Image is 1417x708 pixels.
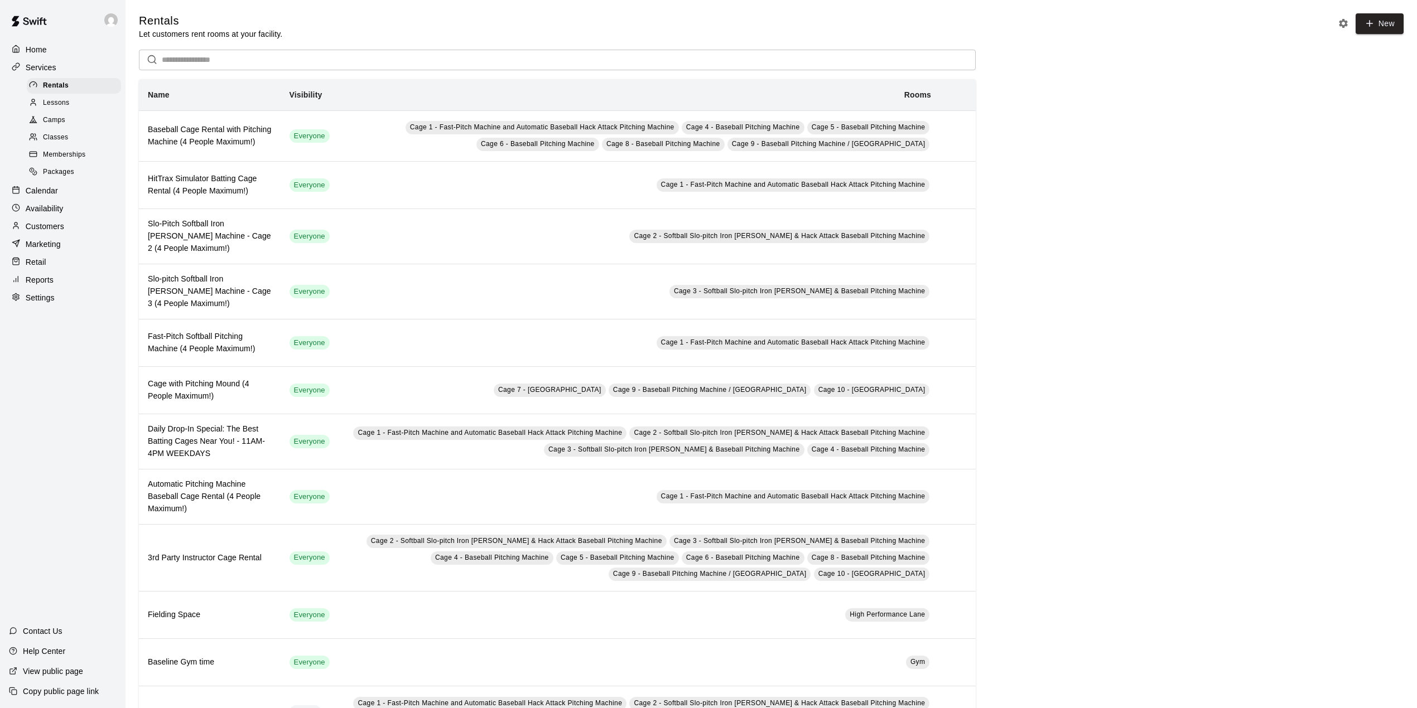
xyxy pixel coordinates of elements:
img: Joe Florio [104,13,118,27]
span: Cage 1 - Fast-Pitch Machine and Automatic Baseball Hack Attack Pitching Machine [661,492,926,500]
span: Classes [43,132,68,143]
b: Visibility [290,90,322,99]
h6: Fielding Space [148,609,272,621]
a: Availability [9,200,117,217]
span: Cage 3 - Softball Slo-pitch Iron [PERSON_NAME] & Baseball Pitching Machine [674,537,925,545]
div: Customers [9,218,117,235]
span: High Performance Lane [850,610,925,618]
span: Cage 1 - Fast-Pitch Machine and Automatic Baseball Hack Attack Pitching Machine [410,123,674,131]
div: Joe Florio [102,9,126,31]
div: Packages [27,164,121,180]
a: Marketing [9,236,117,253]
h6: HitTrax Simulator Batting Cage Rental (4 People Maximum!) [148,173,272,197]
a: Lessons [27,94,126,111]
span: Memberships [43,149,85,161]
a: Settings [9,289,117,306]
span: Cage 1 - Fast-Pitch Machine and Automatic Baseball Hack Attack Pitching Machine [661,338,926,346]
span: Cage 6 - Baseball Pitching Machine [481,140,595,148]
p: Home [26,44,47,55]
div: Lessons [27,95,121,111]
span: Everyone [290,131,330,142]
span: Everyone [290,657,330,668]
span: Cage 8 - Baseball Pitching Machine [606,140,720,148]
div: This service is visible to all of your customers [290,608,330,622]
div: This service is visible to all of your customers [290,551,330,565]
span: Camps [43,115,65,126]
span: Cage 6 - Baseball Pitching Machine [686,554,800,561]
span: Everyone [290,338,330,348]
p: Services [26,62,56,73]
span: Rentals [43,80,69,91]
a: Rentals [27,77,126,94]
a: Packages [27,164,126,181]
h6: Slo-pitch Softball Iron [PERSON_NAME] Machine - Cage 3 (4 People Maximum!) [148,273,272,310]
a: Services [9,59,117,76]
div: Camps [27,113,121,128]
div: Memberships [27,147,121,163]
div: This service is visible to all of your customers [290,490,330,503]
span: Cage 10 - [GEOGRAPHIC_DATA] [818,570,926,578]
div: This service is visible to all of your customers [290,230,330,243]
h6: Fast-Pitch Softball Pitching Machine (4 People Maximum!) [148,331,272,355]
span: Everyone [290,385,330,396]
div: Reports [9,271,117,288]
span: Cage 8 - Baseball Pitching Machine [812,554,926,561]
span: Cage 1 - Fast-Pitch Machine and Automatic Baseball Hack Attack Pitching Machine [358,699,622,707]
span: Cage 4 - Baseball Pitching Machine [812,445,926,453]
p: Retail [26,256,46,268]
p: Availability [26,203,64,214]
div: This service is visible to all of your customers [290,656,330,669]
a: New [1356,13,1404,34]
a: Retail [9,254,117,270]
a: Camps [27,112,126,129]
span: Cage 9 - Baseball Pitching Machine / [GEOGRAPHIC_DATA] [613,386,807,394]
p: View public page [23,666,83,677]
span: Cage 9 - Baseball Pitching Machine / [GEOGRAPHIC_DATA] [732,140,926,148]
p: Customers [26,221,64,232]
h6: Baseline Gym time [148,656,272,668]
span: Everyone [290,492,330,502]
h5: Rentals [139,13,282,28]
span: Everyone [290,287,330,297]
a: Classes [27,129,126,147]
b: Rooms [904,90,931,99]
span: Lessons [43,98,70,109]
div: This service is visible to all of your customers [290,384,330,397]
span: Cage 4 - Baseball Pitching Machine [686,123,800,131]
p: Contact Us [23,625,62,637]
span: Cage 2 - Softball Slo-pitch Iron [PERSON_NAME] & Hack Attack Baseball Pitching Machine [371,537,662,545]
span: Everyone [290,552,330,563]
span: Cage 10 - [GEOGRAPHIC_DATA] [818,386,926,394]
div: Rentals [27,78,121,94]
span: Cage 5 - Baseball Pitching Machine [561,554,674,561]
a: Calendar [9,182,117,199]
p: Settings [26,292,55,303]
span: Everyone [290,180,330,191]
span: Cage 2 - Softball Slo-pitch Iron [PERSON_NAME] & Hack Attack Baseball Pitching Machine [634,232,925,240]
h6: 3rd Party Instructor Cage Rental [148,552,272,564]
span: Cage 4 - Baseball Pitching Machine [435,554,549,561]
span: Cage 2 - Softball Slo-pitch Iron [PERSON_NAME] & Hack Attack Baseball Pitching Machine [634,429,925,437]
span: Cage 9 - Baseball Pitching Machine / [GEOGRAPHIC_DATA] [613,570,807,578]
span: Cage 1 - Fast-Pitch Machine and Automatic Baseball Hack Attack Pitching Machine [358,429,622,437]
div: This service is visible to all of your customers [290,285,330,298]
h6: Baseball Cage Rental with Pitching Machine (4 People Maximum!) [148,124,272,148]
p: Marketing [26,239,61,250]
h6: Slo-Pitch Softball Iron [PERSON_NAME] Machine - Cage 2 (4 People Maximum!) [148,218,272,255]
div: This service is visible to all of your customers [290,336,330,350]
a: Memberships [27,147,126,164]
b: Name [148,90,170,99]
p: Reports [26,274,54,285]
p: Calendar [26,185,58,196]
span: Gym [910,658,926,666]
h6: Cage with Pitching Mound (4 People Maximum!) [148,378,272,403]
h6: Automatic Pitching Machine Baseball Cage Rental (4 People Maximum!) [148,478,272,515]
h6: Daily Drop-In Special: The Best Batting Cages Near You! - 11AM-4PM WEEKDAYS [148,423,272,460]
a: Home [9,41,117,58]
